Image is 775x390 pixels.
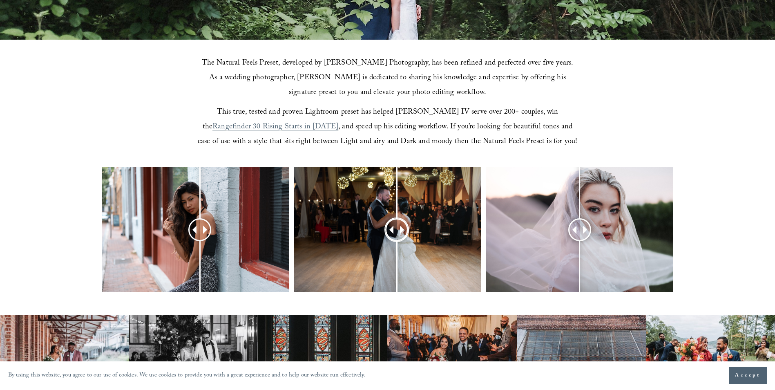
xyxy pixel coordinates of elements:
[8,370,366,382] p: By using this website, you agree to our use of cookies. We use cookies to provide you with a grea...
[212,121,338,134] a: Rangefinder 30 Rising Starts in [DATE]
[729,367,767,384] button: Accept
[735,372,761,380] span: Accept
[202,57,576,99] span: The Natural Feels Preset, developed by [PERSON_NAME] Photography, has been refined and perfected ...
[198,121,577,148] span: , and speed up his editing workflow. If you’re looking for beautiful tones and ease of use with a...
[203,106,561,134] span: This true, tested and proven Lightroom preset has helped [PERSON_NAME] IV serve over 200+ couples...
